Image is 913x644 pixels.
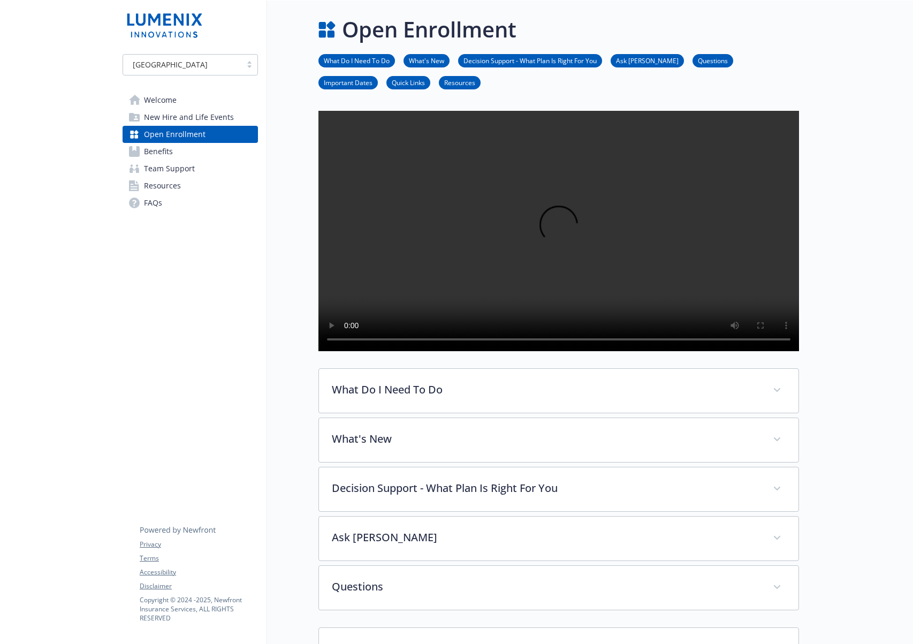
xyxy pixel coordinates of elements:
[144,109,234,126] span: New Hire and Life Events
[342,13,516,46] h1: Open Enrollment
[144,160,195,177] span: Team Support
[140,554,257,563] a: Terms
[332,529,760,545] p: Ask [PERSON_NAME]
[332,431,760,447] p: What's New
[140,595,257,623] p: Copyright © 2024 - 2025 , Newfront Insurance Services, ALL RIGHTS RESERVED
[319,467,798,511] div: Decision Support - What Plan Is Right For You
[144,177,181,194] span: Resources
[144,126,206,143] span: Open Enrollment
[319,517,798,560] div: Ask [PERSON_NAME]
[439,77,481,87] a: Resources
[386,77,430,87] a: Quick Links
[144,194,162,211] span: FAQs
[123,194,258,211] a: FAQs
[318,55,395,65] a: What Do I Need To Do
[693,55,733,65] a: Questions
[332,382,760,398] p: What Do I Need To Do
[140,581,257,591] a: Disclaimer
[319,566,798,610] div: Questions
[140,540,257,549] a: Privacy
[319,418,798,462] div: What's New
[123,126,258,143] a: Open Enrollment
[611,55,684,65] a: Ask [PERSON_NAME]
[133,59,208,70] span: [GEOGRAPHIC_DATA]
[144,143,173,160] span: Benefits
[144,92,177,109] span: Welcome
[123,92,258,109] a: Welcome
[319,369,798,413] div: What Do I Need To Do
[123,160,258,177] a: Team Support
[123,143,258,160] a: Benefits
[318,77,378,87] a: Important Dates
[140,567,257,577] a: Accessibility
[123,177,258,194] a: Resources
[332,579,760,595] p: Questions
[123,109,258,126] a: New Hire and Life Events
[332,480,760,496] p: Decision Support - What Plan Is Right For You
[458,55,602,65] a: Decision Support - What Plan Is Right For You
[128,59,236,70] span: [GEOGRAPHIC_DATA]
[404,55,450,65] a: What's New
